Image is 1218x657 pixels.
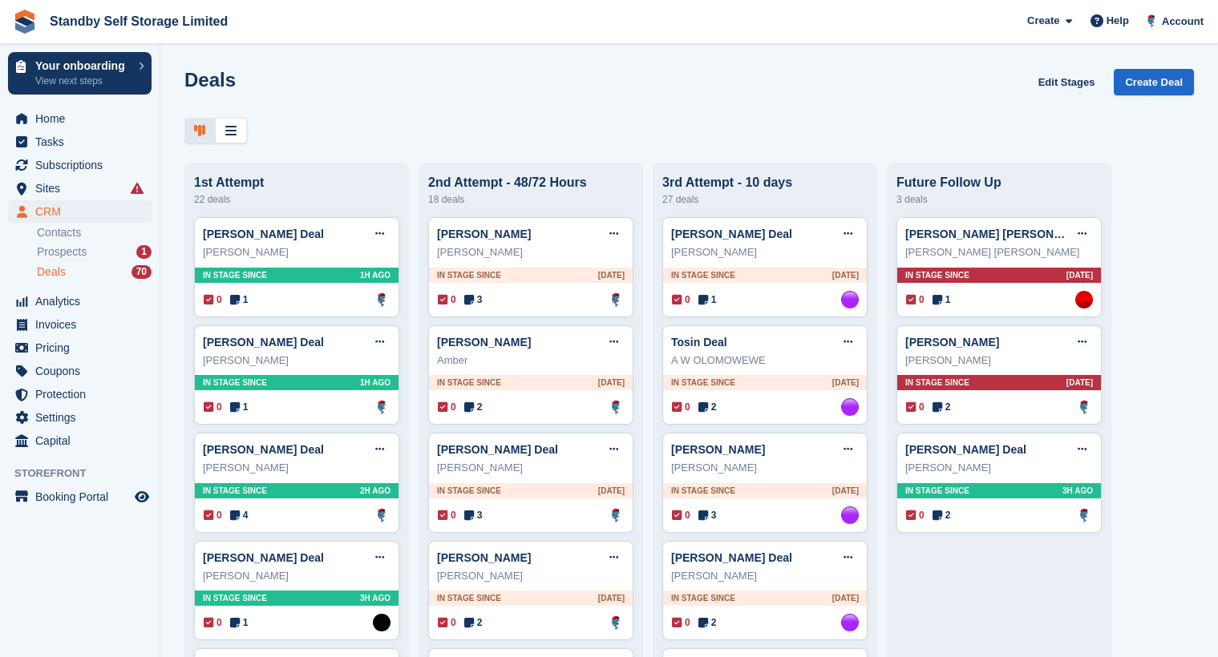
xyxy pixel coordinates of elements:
a: [PERSON_NAME] [437,551,531,564]
span: Subscriptions [35,154,132,176]
a: [PERSON_NAME] [671,443,765,456]
span: [DATE] [832,592,859,604]
h1: Deals [184,69,236,91]
div: Amber [437,353,625,369]
span: 0 [204,508,222,522]
span: 2 [464,615,483,630]
img: Sue Ford [841,506,859,524]
span: Create [1027,13,1059,29]
span: 0 [204,400,222,414]
span: Storefront [14,466,160,482]
div: 2nd Attempt - 48/72 Hours [428,175,633,190]
span: In stage since [437,592,501,604]
span: 0 [438,508,456,522]
span: In stage since [671,485,735,497]
span: 0 [906,508,925,522]
p: Your onboarding [35,60,131,71]
span: [DATE] [598,485,625,497]
a: Stephen Hambridge [373,614,390,631]
div: Future Follow Up [896,175,1102,190]
img: Glenn Fisher [607,291,625,308]
a: menu [8,107,152,130]
div: A W OLOMOWEWE [671,353,859,369]
a: Create Deal [1114,69,1194,95]
span: 0 [204,615,222,630]
img: Glenn Fisher [607,614,625,631]
div: 3rd Attempt - 10 days [662,175,868,190]
img: Glenn Fisher [1075,398,1093,416]
img: Glenn Fisher [373,398,390,416]
span: 0 [672,615,690,630]
a: Aaron Winter [1075,291,1093,308]
img: stora-icon-8386f47178a22dfd0bd8f6a31ec36ba5ce8667c1dd55bd0f319d3a0aa187defe.svg [13,10,37,34]
span: [DATE] [598,592,625,604]
a: menu [8,154,152,176]
span: 0 [672,292,690,307]
div: 70 [132,265,152,279]
span: Deals [37,264,66,280]
div: [PERSON_NAME] [203,244,390,260]
a: menu [8,290,152,312]
img: Sue Ford [841,614,859,631]
span: 2 [698,615,717,630]
span: 1 [230,292,249,307]
span: In stage since [905,485,969,497]
span: 4 [230,508,249,522]
div: [PERSON_NAME] [671,244,859,260]
div: [PERSON_NAME] [671,460,859,476]
span: [DATE] [1066,377,1093,389]
span: 0 [672,400,690,414]
span: CRM [35,200,132,223]
img: Glenn Fisher [1143,13,1159,29]
a: Your onboarding View next steps [8,52,152,95]
span: 1 [230,615,249,630]
span: 3 [698,508,717,522]
a: Glenn Fisher [373,506,390,524]
span: Capital [35,429,132,452]
div: [PERSON_NAME] [437,244,625,260]
span: [DATE] [832,377,859,389]
span: 2H AGO [360,485,390,497]
a: Preview store [132,487,152,506]
div: 18 deals [428,190,633,209]
a: menu [8,383,152,405]
span: 1 [698,292,717,307]
span: Pricing [35,337,132,359]
a: [PERSON_NAME] [437,336,531,349]
a: [PERSON_NAME] Deal [671,228,792,240]
span: In stage since [437,377,501,389]
a: [PERSON_NAME] [905,336,999,349]
img: Glenn Fisher [607,398,625,416]
span: Tasks [35,131,132,153]
div: 1 [136,245,152,259]
span: In stage since [671,269,735,281]
span: 0 [438,292,456,307]
span: 1 [230,400,249,414]
span: In stage since [905,377,969,389]
div: [PERSON_NAME] [905,460,1093,476]
span: In stage since [437,269,501,281]
span: 3H AGO [1062,485,1093,497]
div: [PERSON_NAME] [PERSON_NAME] [905,244,1093,260]
span: 1 [933,292,951,307]
div: 22 deals [194,190,399,209]
a: menu [8,360,152,382]
span: In stage since [437,485,501,497]
div: 3 deals [896,190,1102,209]
a: [PERSON_NAME] Deal [203,336,324,349]
a: Glenn Fisher [607,506,625,524]
div: [PERSON_NAME] [437,568,625,584]
span: 3 [464,292,483,307]
span: In stage since [203,269,267,281]
span: Help [1107,13,1129,29]
span: Booking Portal [35,486,132,508]
img: Sue Ford [841,291,859,308]
a: menu [8,429,152,452]
a: [PERSON_NAME] [437,228,531,240]
a: [PERSON_NAME] Deal [203,551,324,564]
img: Sue Ford [841,398,859,416]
